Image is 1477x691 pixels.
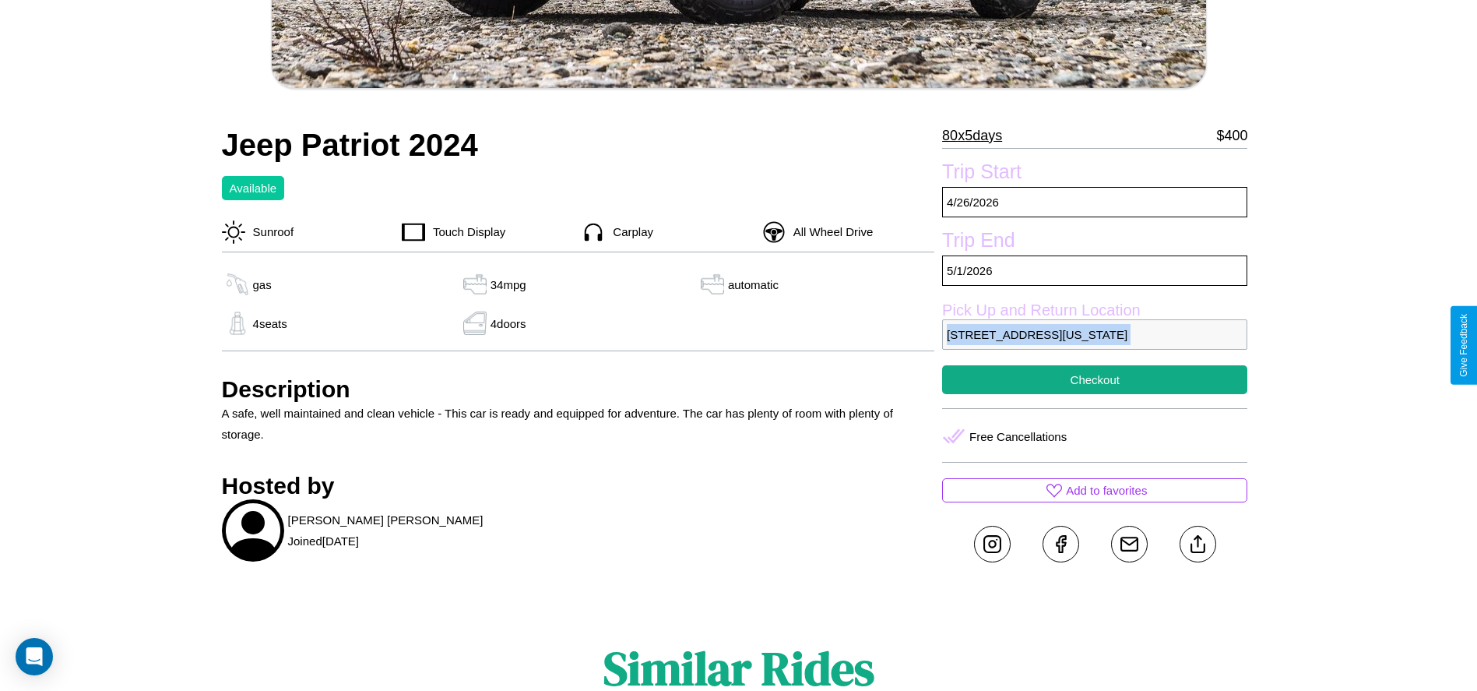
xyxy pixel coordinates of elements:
div: Open Intercom Messenger [16,638,53,675]
h2: Jeep Patriot 2024 [222,128,935,163]
button: Checkout [942,365,1247,394]
p: $ 400 [1216,123,1247,148]
div: Give Feedback [1458,314,1469,377]
p: [STREET_ADDRESS][US_STATE] [942,319,1247,350]
img: gas [459,273,491,296]
p: A safe, well maintained and clean vehicle - This car is ready and equipped for adventure. The car... [222,403,935,445]
p: 80 x 5 days [942,123,1002,148]
img: gas [697,273,728,296]
p: Touch Display [425,221,505,242]
p: 4 seats [253,313,287,334]
label: Trip Start [942,160,1247,187]
p: Sunroof [245,221,294,242]
p: 4 doors [491,313,526,334]
p: Available [230,178,277,199]
p: 34 mpg [491,274,526,295]
label: Pick Up and Return Location [942,301,1247,319]
img: gas [222,273,253,296]
p: Joined [DATE] [288,531,359,552]
p: Free Cancellations [969,426,1067,447]
h3: Hosted by [222,473,935,499]
p: automatic [728,274,779,295]
p: All Wheel Drive [786,221,874,242]
p: [PERSON_NAME] [PERSON_NAME] [288,509,484,531]
img: gas [459,312,491,335]
p: Carplay [605,221,653,242]
h3: Description [222,376,935,403]
p: Add to favorites [1066,480,1147,501]
button: Add to favorites [942,478,1247,502]
p: 4 / 26 / 2026 [942,187,1247,217]
p: gas [253,274,272,295]
p: 5 / 1 / 2026 [942,256,1247,286]
label: Trip End [942,229,1247,256]
img: gas [222,312,253,335]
